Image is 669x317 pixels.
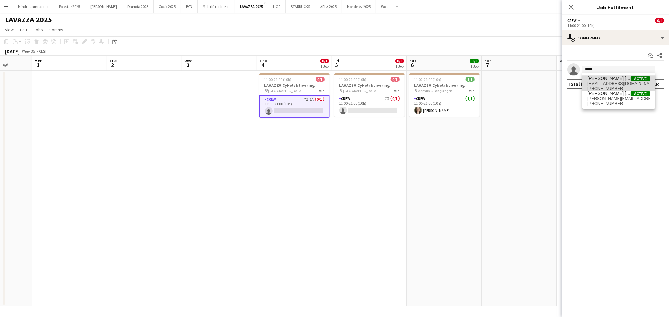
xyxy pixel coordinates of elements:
div: 11:00-21:00 (10h) [567,23,664,28]
span: 11:00-21:00 (10h) [339,77,367,82]
h3: LAVAZZA Cykelaktivering [259,82,330,88]
button: Crew [567,18,582,23]
span: 0/1 [320,59,329,63]
h3: Job Fulfilment [562,3,669,11]
span: 1 [34,61,43,69]
button: [PERSON_NAME] [85,0,122,13]
span: Thu [259,58,267,64]
span: View [5,27,14,33]
span: Tue [109,58,117,64]
span: Active [631,76,650,81]
button: ARLA 2025 [315,0,342,13]
span: 7 [483,61,492,69]
button: BYD [181,0,198,13]
a: Jobs [31,26,45,34]
span: 1/1 [466,77,475,82]
span: Sat [409,58,416,64]
span: Comms [49,27,63,33]
button: Dagrofa 2025 [122,0,154,13]
span: Active [631,91,650,96]
span: 11:00-21:00 (10h) [264,77,292,82]
h3: LAVAZZA Cykelaktivering [409,82,480,88]
button: Mejeriforeningen [198,0,235,13]
app-card-role: Crew7I1A0/111:00-21:00 (10h) [259,95,330,118]
span: Week 35 [21,49,36,54]
div: Total fee [567,81,589,87]
span: 4 [258,61,267,69]
app-card-role: Crew1/111:00-21:00 (10h)[PERSON_NAME] [409,95,480,117]
span: Wed [184,58,193,64]
div: Confirmed [562,30,669,45]
a: View [3,26,16,34]
span: Fri [334,58,339,64]
span: +4523678443 [587,101,650,106]
span: 0/1 [655,18,664,23]
span: sarahbechj1@gmail.com [587,81,650,86]
span: 1/1 [470,59,479,63]
div: 1 Job [396,64,404,69]
span: Aarhus C Tangkrogen [418,88,453,93]
button: Polestar 2025 [54,0,85,13]
span: 0/1 [316,77,325,82]
a: Comms [47,26,66,34]
div: [DATE] [5,48,19,55]
span: 6 [408,61,416,69]
div: CEST [39,49,47,54]
span: Crew [567,18,577,23]
span: Sarah Bech Jørgensen [587,76,631,81]
h3: LAVAZZA Cykelaktivering [334,82,405,88]
span: Sarah Bækdal Schiøtt Nielsen [587,91,631,96]
span: 8 [558,61,567,69]
span: 0/1 [395,59,404,63]
button: L'OR [268,0,286,13]
div: 1 Job [321,64,329,69]
span: 1 Role [465,88,475,93]
button: LAVAZZA 2025 [235,0,268,13]
span: 0/1 [391,77,400,82]
button: Mindre kampagner [13,0,54,13]
button: Mondeléz 2025 [342,0,376,13]
span: 5 [333,61,339,69]
span: Mon [35,58,43,64]
span: Jobs [34,27,43,33]
span: 2 [109,61,117,69]
span: [GEOGRAPHIC_DATA] [268,88,303,93]
span: [GEOGRAPHIC_DATA] [343,88,378,93]
span: sarah.nielsen97@gmail.com [587,96,650,101]
span: 11:00-21:00 (10h) [414,77,442,82]
span: +4526581990 [587,86,650,91]
button: STARBUCKS [286,0,315,13]
span: Sun [484,58,492,64]
app-job-card: 11:00-21:00 (10h)1/1LAVAZZA Cykelaktivering Aarhus C Tangkrogen1 RoleCrew1/111:00-21:00 (10h)[PER... [409,73,480,117]
app-card-role: Crew7I0/111:00-21:00 (10h) [334,95,405,117]
span: Mon [559,58,567,64]
span: 3 [183,61,193,69]
div: 1 Job [470,64,479,69]
span: 1 Role [390,88,400,93]
span: Edit [20,27,27,33]
app-job-card: 11:00-21:00 (10h)0/1LAVAZZA Cykelaktivering [GEOGRAPHIC_DATA]1 RoleCrew7I0/111:00-21:00 (10h) [334,73,405,117]
h1: LAVAZZA 2025 [5,15,52,24]
button: Cocio 2025 [154,0,181,13]
a: Edit [18,26,30,34]
button: Wolt [376,0,393,13]
span: 1 Role [316,88,325,93]
app-job-card: 11:00-21:00 (10h)0/1LAVAZZA Cykelaktivering [GEOGRAPHIC_DATA]1 RoleCrew7I1A0/111:00-21:00 (10h) [259,73,330,118]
